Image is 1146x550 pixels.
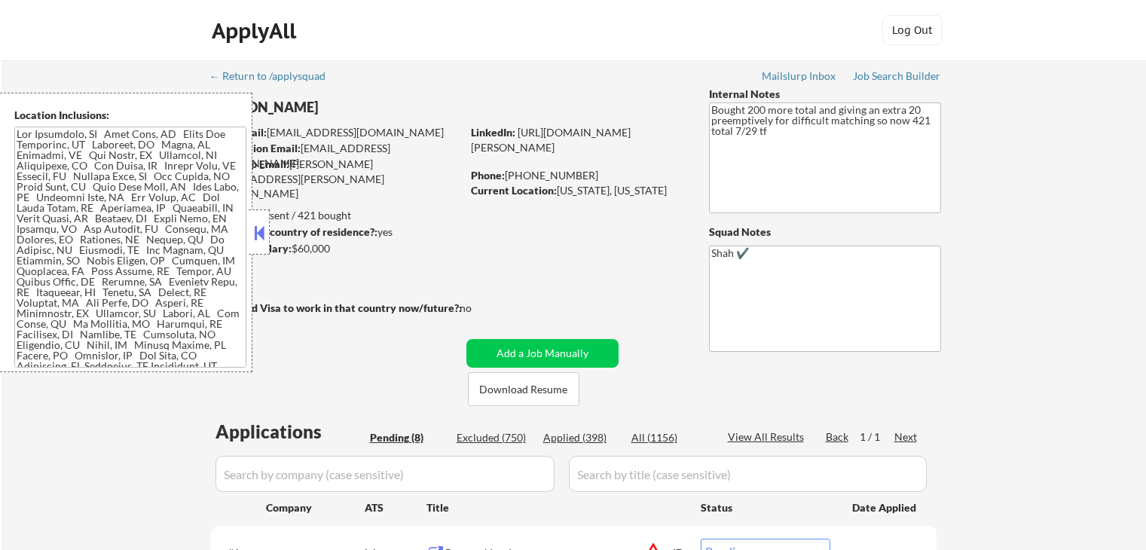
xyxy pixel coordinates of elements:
[212,18,301,44] div: ApplyAll
[210,241,461,256] div: $60,000
[210,225,457,240] div: yes
[882,15,943,45] button: Log Out
[471,184,557,197] strong: Current Location:
[212,141,461,170] div: [EMAIL_ADDRESS][DOMAIN_NAME]
[370,430,445,445] div: Pending (8)
[365,500,426,515] div: ATS
[569,456,927,492] input: Search by title (case sensitive)
[215,423,365,441] div: Applications
[14,108,246,123] div: Location Inclusions:
[631,430,707,445] div: All (1156)
[468,372,579,406] button: Download Resume
[852,500,918,515] div: Date Applied
[210,225,377,238] strong: Can work in country of residence?:
[471,126,515,139] strong: LinkedIn:
[211,157,461,201] div: [PERSON_NAME][EMAIL_ADDRESS][PERSON_NAME][DOMAIN_NAME]
[426,500,686,515] div: Title
[471,169,505,182] strong: Phone:
[457,430,532,445] div: Excluded (750)
[762,71,837,81] div: Mailslurp Inbox
[211,301,462,314] strong: Will need Visa to work in that country now/future?:
[471,126,631,154] a: [URL][DOMAIN_NAME][PERSON_NAME]
[709,87,941,102] div: Internal Notes
[210,208,461,223] div: 398 sent / 421 bought
[860,429,894,445] div: 1 / 1
[460,301,503,316] div: no
[466,339,619,368] button: Add a Job Manually
[543,430,619,445] div: Applied (398)
[894,429,918,445] div: Next
[471,168,684,183] div: [PHONE_NUMBER]
[211,98,521,117] div: [PERSON_NAME]
[853,70,941,85] a: Job Search Builder
[826,429,850,445] div: Back
[212,125,461,140] div: [EMAIL_ADDRESS][DOMAIN_NAME]
[471,183,684,198] div: [US_STATE], [US_STATE]
[709,225,941,240] div: Squad Notes
[701,493,830,521] div: Status
[762,70,837,85] a: Mailslurp Inbox
[728,429,808,445] div: View All Results
[266,500,365,515] div: Company
[209,70,340,85] a: ← Return to /applysquad
[215,456,555,492] input: Search by company (case sensitive)
[209,71,340,81] div: ← Return to /applysquad
[853,71,941,81] div: Job Search Builder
